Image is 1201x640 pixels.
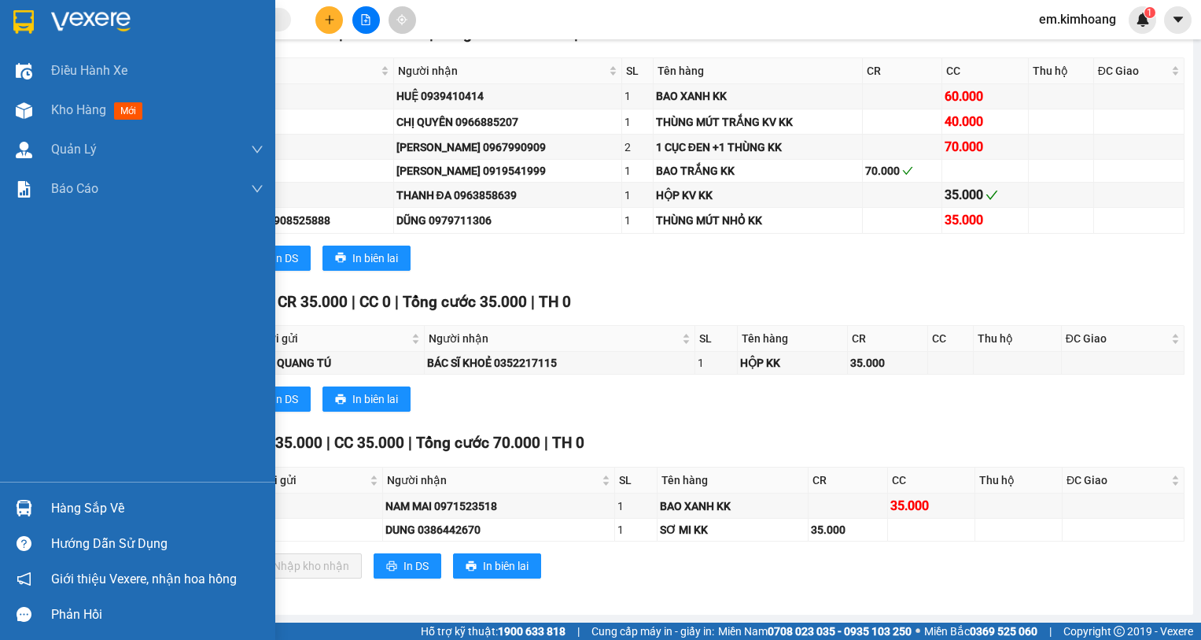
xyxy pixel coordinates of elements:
p: GỬI: [6,31,230,61]
span: In DS [273,250,298,267]
div: THANH ĐA 0963858639 [396,187,619,204]
div: Phản hồi [51,603,263,627]
th: CC [942,58,1030,84]
div: 2 [624,139,650,156]
span: NHƯ NGỌC [84,85,149,100]
span: | [1049,623,1052,640]
span: In biên lai [352,250,398,267]
div: 1 [624,87,650,105]
div: ĐỨC ĐẦY [209,162,390,179]
button: printerIn biên lai [453,553,541,579]
div: 35.000 [890,496,972,516]
span: CC 0 [359,293,391,311]
div: 40.000 [945,112,1026,131]
span: message [17,607,31,622]
button: plus [315,6,343,34]
th: CR [809,468,888,494]
span: Quản Lý [51,139,97,159]
div: HỘP KV KK [656,187,860,204]
span: Hỗ trợ kỹ thuật: [421,623,566,640]
span: | [326,434,330,452]
strong: 0369 525 060 [970,625,1037,638]
p: NHẬN: [6,68,230,83]
button: caret-down [1164,6,1192,34]
button: aim [389,6,416,34]
div: NAM MAI 0971523518 [385,498,612,515]
span: Người gửi [211,62,377,80]
span: ĐC Giao [1066,330,1168,347]
span: down [251,143,263,156]
span: 0333585910 - [6,85,149,100]
div: SƠ MI KK [660,521,805,538]
div: CHỊ QUYÊN 0966885207 [396,113,619,131]
img: warehouse-icon [16,142,32,158]
span: printer [386,560,397,573]
th: Thu hộ [1029,58,1094,84]
div: HỘP KK [740,354,845,372]
span: Tổng cước 35.000 [403,293,527,311]
div: [PERSON_NAME] 0967990909 [396,139,619,156]
span: Người nhận [429,330,679,347]
div: DŨNG 0979711306 [396,212,619,229]
th: Thu hộ [975,468,1063,494]
div: DUNG 0386442670 [385,521,612,538]
div: 1 [617,521,654,538]
span: VP [PERSON_NAME] ([GEOGRAPHIC_DATA]) - [6,31,146,61]
th: SL [622,58,654,84]
button: printerIn biên lai [322,387,411,412]
span: In biên lai [483,557,529,575]
div: 1 CỤC ĐEN +1 THÙNG KK [656,139,860,156]
th: CR [863,58,941,84]
div: HUỆ 0939410414 [396,87,619,105]
span: em.kimhoang [1026,9,1129,29]
th: CR [848,326,928,352]
th: CC [888,468,975,494]
span: Người nhận [398,62,606,80]
button: printerIn DS [243,387,311,412]
div: BAO XANH KK [660,498,805,515]
span: 1 [1147,7,1152,18]
button: printerIn biên lai [322,246,411,271]
img: icon-new-feature [1136,13,1150,27]
div: 35.000 [850,354,925,372]
strong: 0708 023 035 - 0935 103 250 [768,625,912,638]
span: aim [396,14,407,25]
div: THÙNG MÚT NHỎ KK [656,212,860,229]
span: Kho hàng [51,102,106,117]
sup: 1 [1144,7,1155,18]
div: Hàng sắp về [51,497,263,520]
span: | [395,293,399,311]
strong: 1900 633 818 [498,625,566,638]
div: 1 [624,162,650,179]
span: down [251,183,263,195]
button: printerIn DS [243,246,311,271]
span: GIAO: [6,102,118,117]
span: file-add [360,14,371,25]
span: | [352,293,356,311]
th: Tên hàng [658,468,809,494]
div: 1 [624,113,650,131]
span: ĐC Giao [1067,472,1168,489]
span: TH 0 [552,434,584,452]
span: VP Cầu Kè [44,68,103,83]
div: BAO TRẮNG KK [656,162,860,179]
div: [PERSON_NAME] 0919541999 [396,162,619,179]
span: printer [466,560,477,573]
div: 70.000 [865,162,938,179]
span: question-circle [17,536,31,551]
img: warehouse-icon [16,102,32,119]
img: warehouse-icon [16,63,32,80]
span: Miền Nam [718,623,912,640]
span: caret-down [1171,13,1185,27]
span: check [985,189,998,202]
span: Người gửi [246,472,366,489]
span: Tổng cước 70.000 [416,434,540,452]
span: printer [335,252,346,265]
span: ĐC Giao [1098,62,1168,80]
strong: BIÊN NHẬN GỬI HÀNG [53,9,182,24]
th: CC [928,326,974,352]
div: 1 [698,354,735,372]
th: Thu hộ [974,326,1062,352]
div: BAO XANH KK [656,87,860,105]
img: warehouse-icon [16,500,32,516]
